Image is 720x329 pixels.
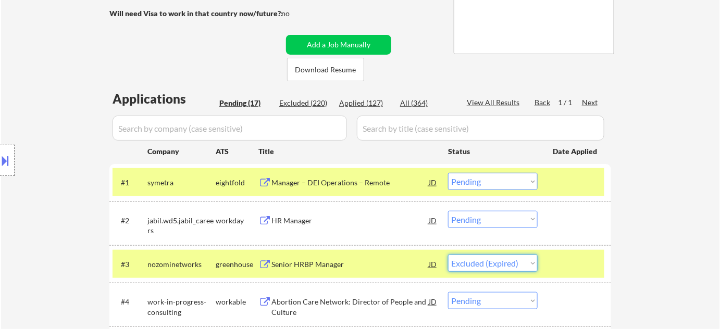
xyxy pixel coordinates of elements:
[428,211,438,230] div: JD
[286,35,391,55] button: Add a Job Manually
[271,178,429,188] div: Manager – DEI Operations – Remote
[147,259,216,270] div: nozominetworks
[147,297,216,317] div: work-in-progress-consulting
[219,98,271,108] div: Pending (17)
[281,8,311,19] div: no
[428,255,438,273] div: JD
[428,292,438,311] div: JD
[216,146,258,157] div: ATS
[535,97,551,108] div: Back
[279,98,331,108] div: Excluded (220)
[553,146,599,157] div: Date Applied
[357,116,604,141] input: Search by title (case sensitive)
[121,259,139,270] div: #3
[582,97,599,108] div: Next
[271,297,429,317] div: Abortion Care Network: Director of People and Culture
[113,116,347,141] input: Search by company (case sensitive)
[271,216,429,226] div: HR Manager
[558,97,582,108] div: 1 / 1
[258,146,438,157] div: Title
[121,297,139,307] div: #4
[467,97,523,108] div: View All Results
[448,142,538,160] div: Status
[339,98,391,108] div: Applied (127)
[109,9,283,18] strong: Will need Visa to work in that country now/future?:
[428,173,438,192] div: JD
[400,98,452,108] div: All (364)
[216,259,258,270] div: greenhouse
[271,259,429,270] div: Senior HRBP Manager
[287,58,364,81] button: Download Resume
[216,297,258,307] div: workable
[216,216,258,226] div: workday
[216,178,258,188] div: eightfold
